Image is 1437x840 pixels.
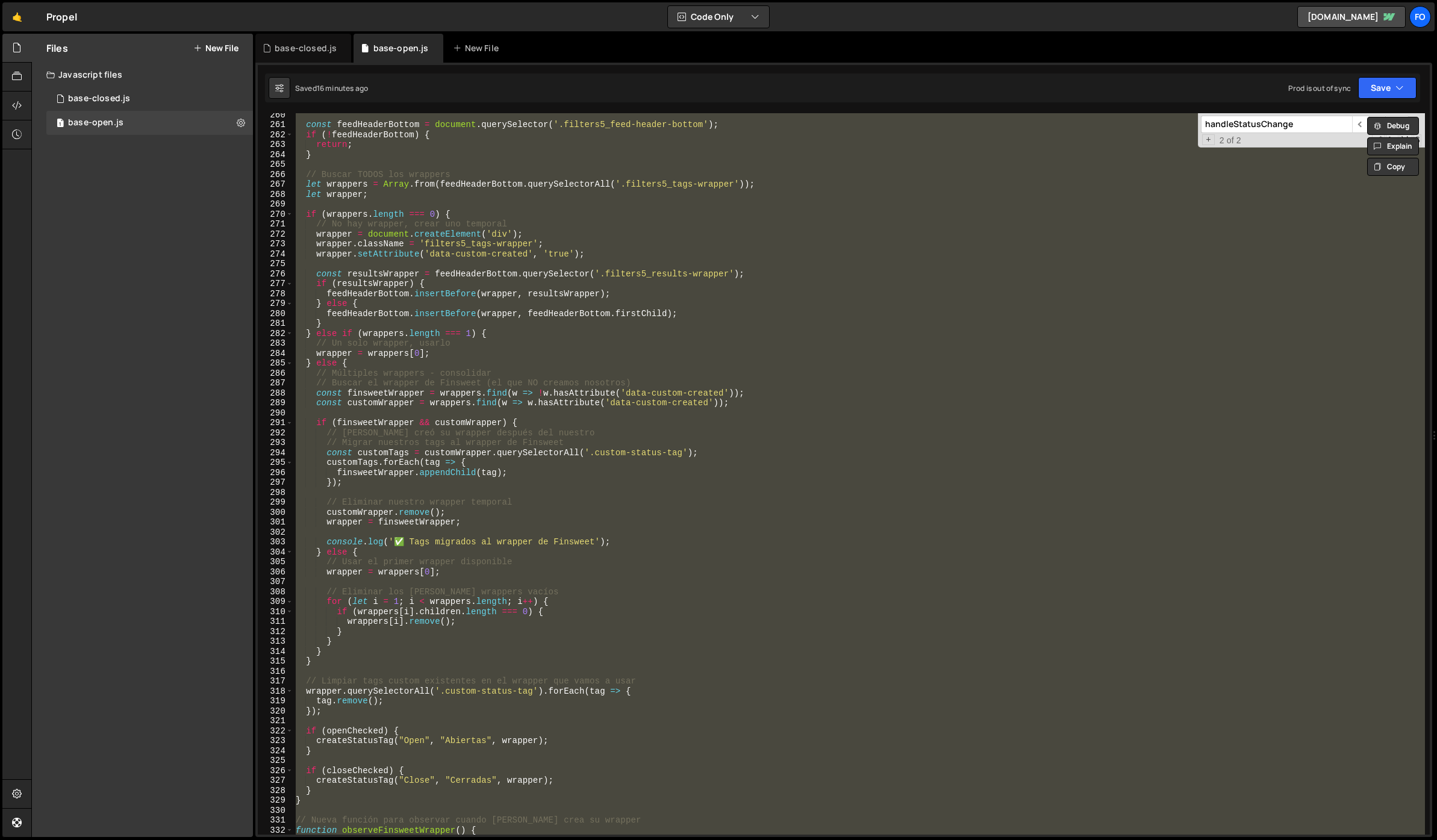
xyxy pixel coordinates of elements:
div: 271 [258,219,293,229]
div: 284 [258,349,293,359]
div: 328 [258,786,293,796]
div: 266 [258,170,293,180]
div: 279 [258,299,293,309]
h2: Files [46,42,68,55]
div: 304 [258,547,293,558]
div: 272 [258,229,293,240]
div: 281 [258,319,293,329]
div: 282 [258,329,293,339]
div: 311 [258,617,293,627]
div: 283 [258,338,293,349]
span: 2 of 2 [1215,135,1246,146]
div: 17111/47461.js [46,87,253,111]
div: 280 [258,309,293,319]
div: 264 [258,150,293,160]
div: 332 [258,826,293,836]
a: [DOMAIN_NAME] [1297,6,1406,28]
div: 268 [258,190,293,200]
div: Saved [295,83,368,93]
div: 261 [258,120,293,130]
div: 265 [258,160,293,170]
div: 295 [258,458,293,468]
div: 287 [258,378,293,388]
a: fo [1409,6,1431,28]
div: 275 [258,259,293,269]
div: 313 [258,636,293,647]
div: 289 [258,398,293,408]
div: 278 [258,289,293,299]
div: 326 [258,766,293,776]
div: 323 [258,736,293,746]
div: 318 [258,686,293,697]
div: 331 [258,815,293,826]
div: Javascript files [32,63,253,87]
div: 314 [258,647,293,657]
button: New File [193,43,238,53]
button: Code Only [668,6,769,28]
div: 296 [258,468,293,478]
div: 277 [258,279,293,289]
div: Propel [46,10,77,24]
div: base-closed.js [275,42,337,54]
div: 317 [258,676,293,686]
div: 324 [258,746,293,756]
div: base-open.js [68,117,123,128]
div: 297 [258,478,293,488]
div: 330 [258,806,293,816]
div: 329 [258,795,293,806]
div: 310 [258,607,293,617]
div: Prod is out of sync [1288,83,1351,93]
div: 286 [258,369,293,379]
button: Copy [1367,158,1419,176]
div: 274 [258,249,293,260]
div: 322 [258,726,293,736]
a: 🤙 [2,2,32,31]
div: 260 [258,110,293,120]
div: 325 [258,756,293,766]
div: 307 [258,577,293,587]
div: 267 [258,179,293,190]
div: base-open.js [373,42,429,54]
span: Toggle Replace mode [1202,134,1215,146]
button: Explain [1367,137,1419,155]
div: 300 [258,508,293,518]
div: 308 [258,587,293,597]
div: 285 [258,358,293,369]
div: 309 [258,597,293,607]
div: 306 [258,567,293,577]
div: 327 [258,776,293,786]
div: 298 [258,488,293,498]
div: 291 [258,418,293,428]
div: 305 [258,557,293,567]
div: 292 [258,428,293,438]
div: 276 [258,269,293,279]
div: 321 [258,716,293,726]
div: 312 [258,627,293,637]
button: Save [1358,77,1417,99]
div: base-closed.js [68,93,130,104]
div: 16 minutes ago [317,83,368,93]
div: 288 [258,388,293,399]
span: 1 [57,119,64,129]
div: 273 [258,239,293,249]
div: 320 [258,706,293,717]
div: 293 [258,438,293,448]
div: 315 [258,656,293,667]
div: 269 [258,199,293,210]
div: 303 [258,537,293,547]
div: 270 [258,210,293,220]
div: 299 [258,497,293,508]
div: 262 [258,130,293,140]
div: 290 [258,408,293,418]
div: 301 [258,517,293,527]
div: 302 [258,527,293,538]
div: 294 [258,448,293,458]
input: Search for [1201,116,1352,133]
button: Debug [1367,117,1419,135]
div: 263 [258,140,293,150]
div: New File [453,42,503,54]
div: 319 [258,696,293,706]
div: 17111/47186.js [46,111,253,135]
div: 316 [258,667,293,677]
